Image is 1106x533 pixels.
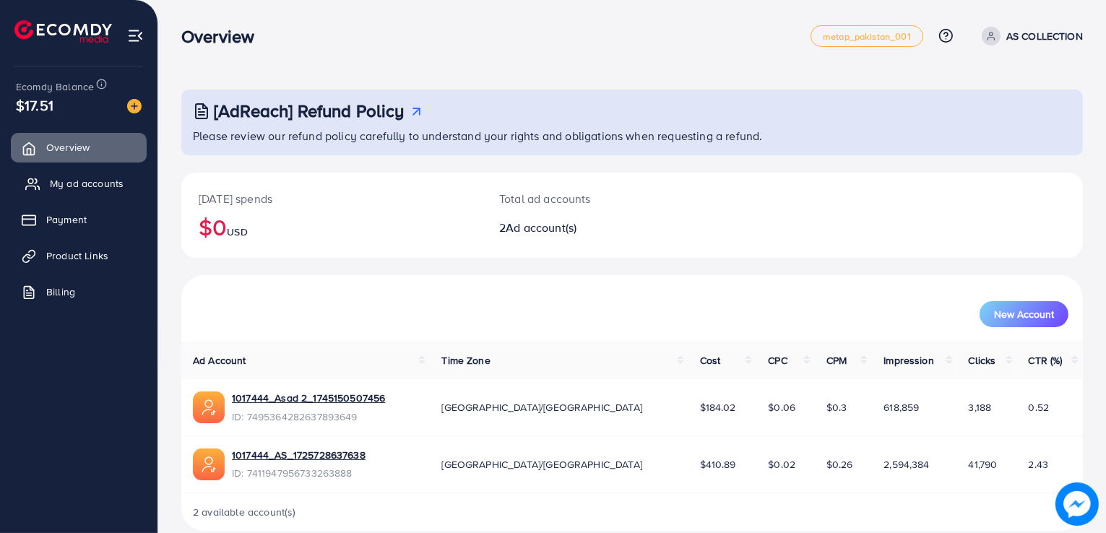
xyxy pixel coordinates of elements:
[214,100,405,121] h3: [AdReach] Refund Policy
[11,169,147,198] a: My ad accounts
[227,225,247,239] span: USD
[16,79,94,94] span: Ecomdy Balance
[441,400,642,415] span: [GEOGRAPHIC_DATA]/[GEOGRAPHIC_DATA]
[127,27,144,44] img: menu
[506,220,576,235] span: Ad account(s)
[232,466,366,480] span: ID: 7411947956733263888
[883,353,934,368] span: Impression
[193,505,296,519] span: 2 available account(s)
[980,301,1068,327] button: New Account
[46,248,108,263] span: Product Links
[232,409,385,424] span: ID: 7495364282637893649
[700,400,736,415] span: $184.02
[768,457,795,472] span: $0.02
[976,27,1083,45] a: AS COLLECTION
[826,457,853,472] span: $0.26
[700,457,736,472] span: $410.89
[1006,27,1083,45] p: AS COLLECTION
[1056,483,1097,524] img: image
[46,140,90,155] span: Overview
[193,127,1074,144] p: Please review our refund policy carefully to understand your rights and obligations when requesti...
[14,20,112,43] img: logo
[969,400,992,415] span: 3,188
[811,25,923,47] a: metap_pakistan_001
[46,285,75,299] span: Billing
[1029,400,1050,415] span: 0.52
[193,448,225,480] img: ic-ads-acc.e4c84228.svg
[193,353,246,368] span: Ad Account
[700,353,721,368] span: Cost
[499,221,690,235] h2: 2
[127,99,142,113] img: image
[441,457,642,472] span: [GEOGRAPHIC_DATA]/[GEOGRAPHIC_DATA]
[46,212,87,227] span: Payment
[11,277,147,306] a: Billing
[994,309,1054,319] span: New Account
[11,133,147,162] a: Overview
[11,241,147,270] a: Product Links
[883,457,929,472] span: 2,594,384
[969,353,996,368] span: Clicks
[969,457,998,472] span: 41,790
[499,190,690,207] p: Total ad accounts
[883,400,919,415] span: 618,859
[232,448,366,462] a: 1017444_AS_1725728637638
[16,95,53,116] span: $17.51
[181,26,266,47] h3: Overview
[199,190,465,207] p: [DATE] spends
[11,205,147,234] a: Payment
[50,176,124,191] span: My ad accounts
[768,353,787,368] span: CPC
[826,353,847,368] span: CPM
[823,32,911,41] span: metap_pakistan_001
[441,353,490,368] span: Time Zone
[826,400,847,415] span: $0.3
[199,213,465,240] h2: $0
[768,400,795,415] span: $0.06
[1029,353,1063,368] span: CTR (%)
[232,391,385,405] a: 1017444_Asad 2_1745150507456
[1029,457,1049,472] span: 2.43
[193,391,225,423] img: ic-ads-acc.e4c84228.svg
